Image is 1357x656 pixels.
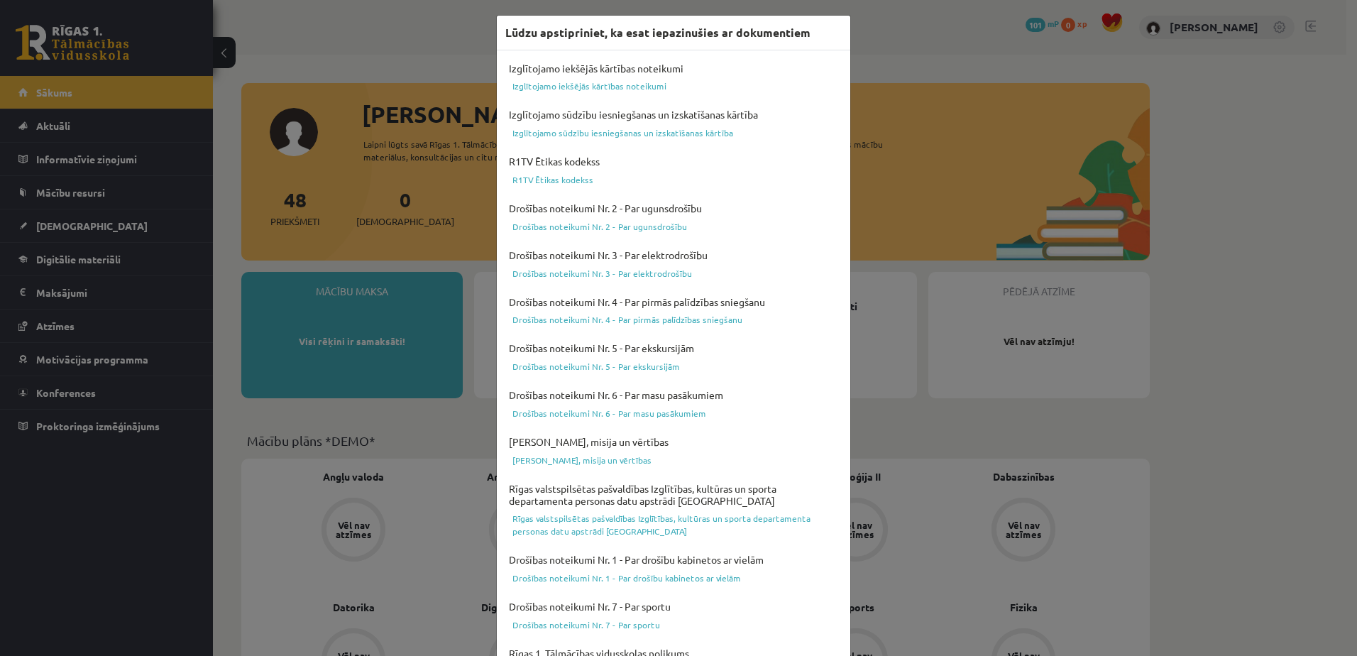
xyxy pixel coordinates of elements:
a: Drošības noteikumi Nr. 5 - Par ekskursijām [505,358,842,375]
h4: Drošības noteikumi Nr. 2 - Par ugunsdrošību [505,199,842,218]
h4: Drošības noteikumi Nr. 6 - Par masu pasākumiem [505,386,842,405]
h4: Izglītojamo iekšējās kārtības noteikumi [505,59,842,78]
h4: [PERSON_NAME], misija un vērtības [505,432,842,452]
a: Drošības noteikumi Nr. 2 - Par ugunsdrošību [505,218,842,235]
a: Drošības noteikumi Nr. 3 - Par elektrodrošību [505,265,842,282]
h4: Drošības noteikumi Nr. 4 - Par pirmās palīdzības sniegšanu [505,293,842,312]
a: Izglītojamo sūdzību iesniegšanas un izskatīšanas kārtība [505,124,842,141]
h4: Drošības noteikumi Nr. 7 - Par sportu [505,597,842,616]
a: [PERSON_NAME], misija un vērtības [505,452,842,469]
a: Rīgas valstspilsētas pašvaldības Izglītības, kultūras un sporta departamenta personas datu apstrā... [505,510,842,540]
a: Drošības noteikumi Nr. 4 - Par pirmās palīdzības sniegšanu [505,311,842,328]
a: Drošības noteikumi Nr. 6 - Par masu pasākumiem [505,405,842,422]
h4: Rīgas valstspilsētas pašvaldības Izglītības, kultūras un sporta departamenta personas datu apstrā... [505,479,842,510]
h4: Drošības noteikumi Nr. 5 - Par ekskursijām [505,339,842,358]
a: Izglītojamo iekšējās kārtības noteikumi [505,77,842,94]
h4: Drošības noteikumi Nr. 1 - Par drošību kabinetos ar vielām [505,550,842,569]
h3: Lūdzu apstipriniet, ka esat iepazinušies ar dokumentiem [505,24,811,41]
h4: Drošības noteikumi Nr. 3 - Par elektrodrošību [505,246,842,265]
h4: R1TV Ētikas kodekss [505,152,842,171]
a: Drošības noteikumi Nr. 1 - Par drošību kabinetos ar vielām [505,569,842,586]
a: R1TV Ētikas kodekss [505,171,842,188]
a: Drošības noteikumi Nr. 7 - Par sportu [505,616,842,633]
h4: Izglītojamo sūdzību iesniegšanas un izskatīšanas kārtība [505,105,842,124]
